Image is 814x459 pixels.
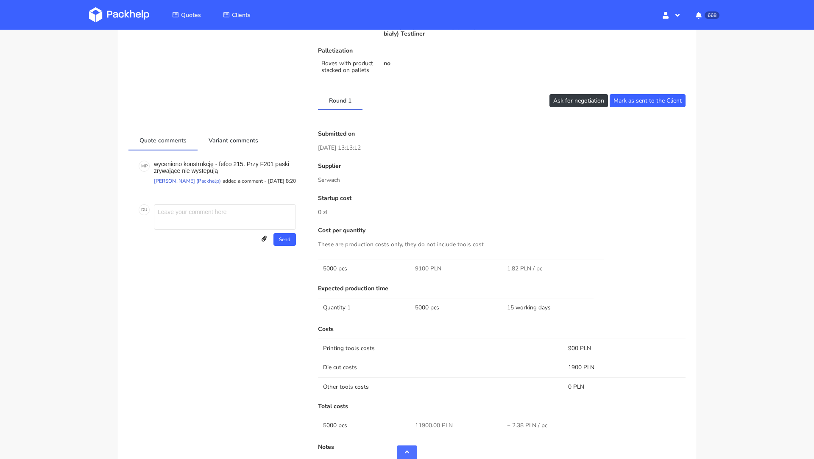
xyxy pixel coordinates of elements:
[162,7,211,22] a: Quotes
[141,161,145,172] span: M
[318,175,686,185] p: Serwach
[318,143,686,153] p: [DATE] 13:13:12
[410,298,502,317] td: 5000 pcs
[273,233,296,246] button: Send
[318,339,563,358] td: Printing tools costs
[318,47,496,54] p: Palletization
[318,403,686,410] p: Total costs
[689,7,725,22] button: 668
[154,161,296,174] p: wyceniono konstrukcję - fefco 215. Przy F201 paski zrywające nie występują
[563,358,686,377] td: 1900 PLN
[318,298,410,317] td: Quantity 1
[321,60,373,74] p: Boxes with product stacked on pallets
[198,131,269,149] a: Variant comments
[318,444,686,451] p: Notes
[384,60,496,67] p: no
[318,227,686,234] p: Cost per quantity
[318,358,563,377] td: Die cut costs
[318,285,686,292] p: Expected production time
[318,208,686,217] p: 0 zł
[89,7,149,22] img: Dashboard
[268,178,296,184] p: [DATE] 8:20
[318,91,362,109] a: Round 1
[318,377,563,396] td: Other tools costs
[549,94,608,107] button: Ask for negotiation
[507,421,547,430] span: ~ 2.38 PLN / pc
[610,94,686,107] button: Mark as sent to the Client
[318,259,410,278] td: 5000 pcs
[318,163,686,170] p: Supplier
[221,178,268,184] p: added a comment -
[705,11,719,19] span: 668
[318,131,686,137] p: Submitted on
[144,204,147,215] span: U
[415,421,453,430] span: 11900.00 PLN
[507,264,542,273] span: 1.82 PLN / pc
[318,195,686,202] p: Startup cost
[415,264,441,273] span: 9100 PLN
[563,377,686,396] td: 0 PLN
[213,7,261,22] a: Clients
[141,204,144,215] span: D
[181,11,201,19] span: Quotes
[318,416,410,435] td: 5000 pcs
[318,326,686,333] p: Costs
[502,298,594,317] td: 15 working days
[318,240,686,249] p: These are production costs only, they do not include tools cost
[154,178,221,184] p: [PERSON_NAME] (Packhelp)
[145,161,148,172] span: P
[232,11,251,19] span: Clients
[563,339,686,358] td: 900 PLN
[128,131,198,149] a: Quote comments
